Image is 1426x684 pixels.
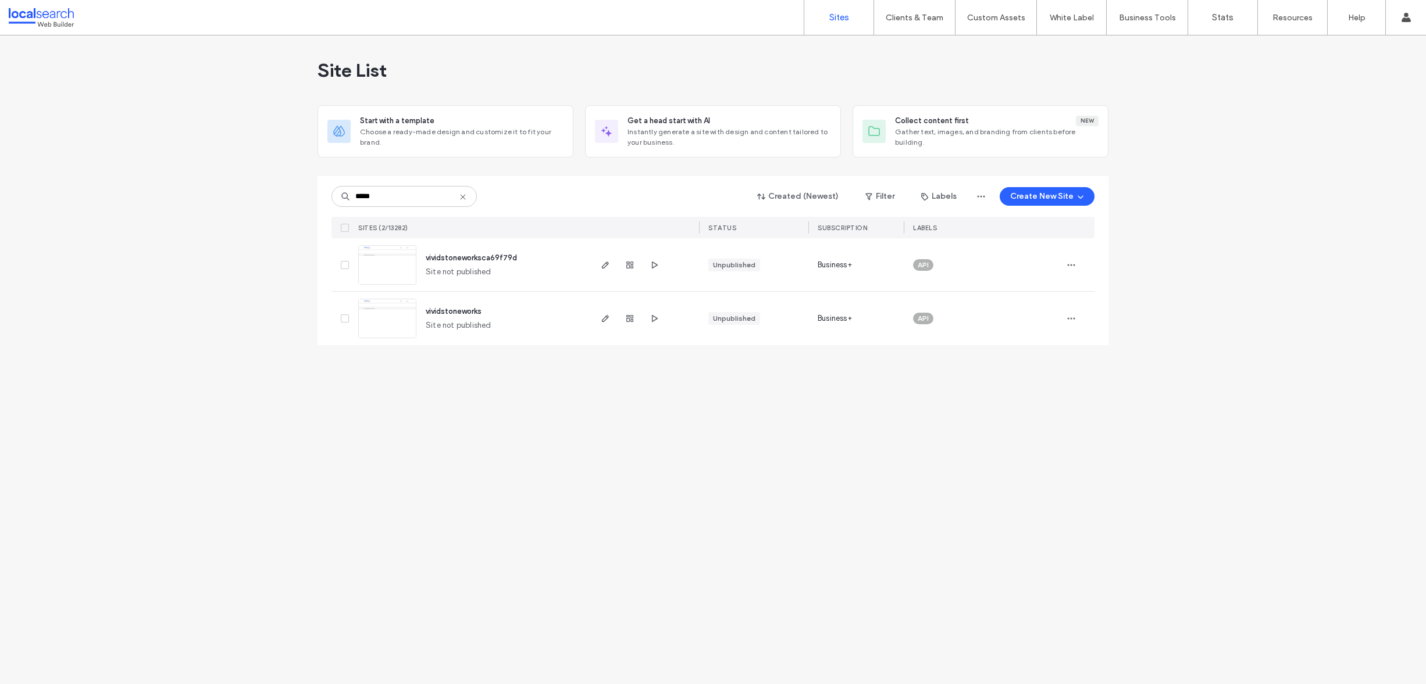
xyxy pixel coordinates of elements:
[628,115,710,127] span: Get a head start with AI
[918,260,929,270] span: API
[1000,187,1095,206] button: Create New Site
[426,307,482,316] a: vividstoneworks
[886,13,943,23] label: Clients & Team
[708,224,736,232] span: STATUS
[360,127,564,148] span: Choose a ready-made design and customize it to fit your brand.
[628,127,831,148] span: Instantly generate a site with design and content tailored to your business.
[1050,13,1094,23] label: White Label
[318,105,573,157] div: Start with a templateChoose a ready-made design and customize it to fit your brand.
[918,313,929,324] span: API
[27,8,51,19] span: Help
[967,13,1025,23] label: Custom Assets
[1119,13,1176,23] label: Business Tools
[1348,13,1366,23] label: Help
[854,187,906,206] button: Filter
[426,266,491,278] span: Site not published
[895,127,1099,148] span: Gather text, images, and branding from clients before building.
[1076,116,1099,126] div: New
[1212,12,1234,23] label: Stats
[853,105,1108,157] div: Collect content firstNewGather text, images, and branding from clients before building.
[818,224,867,232] span: SUBSCRIPTION
[713,260,755,270] div: Unpublished
[913,224,937,232] span: LABELS
[713,313,755,324] div: Unpublished
[911,187,967,206] button: Labels
[426,253,517,262] a: vividstoneworksca69f79d
[318,59,387,82] span: Site List
[747,187,849,206] button: Created (Newest)
[360,115,434,127] span: Start with a template
[829,12,849,23] label: Sites
[585,105,841,157] div: Get a head start with AIInstantly generate a site with design and content tailored to your business.
[818,313,852,324] span: Business+
[358,224,408,232] span: SITES (2/13282)
[426,320,491,331] span: Site not published
[1272,13,1313,23] label: Resources
[818,259,852,271] span: Business+
[895,115,969,127] span: Collect content first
